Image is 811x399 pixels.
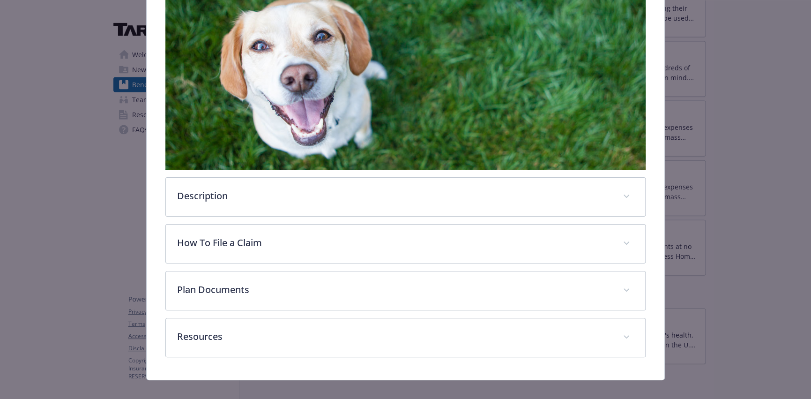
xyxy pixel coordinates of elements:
[166,271,646,310] div: Plan Documents
[166,225,646,263] div: How To File a Claim
[177,330,612,344] p: Resources
[166,318,646,357] div: Resources
[177,236,612,250] p: How To File a Claim
[177,283,612,297] p: Plan Documents
[166,178,646,216] div: Description
[177,189,612,203] p: Description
